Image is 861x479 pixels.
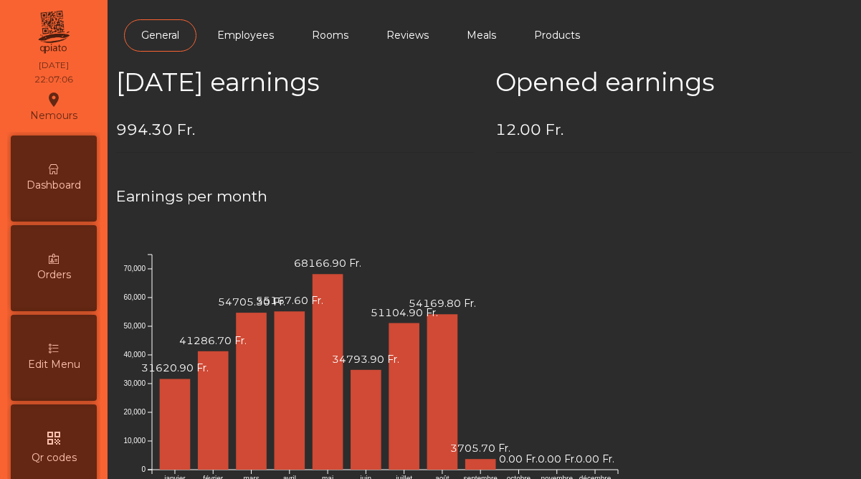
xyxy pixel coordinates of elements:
h4: 12.00 Fr. [495,119,853,141]
h4: 994.30 Fr. [116,119,474,141]
span: Qr codes [32,450,77,465]
text: 20,000 [123,408,146,416]
text: 54705.30 Fr. [218,295,285,308]
text: 40,000 [123,351,146,359]
i: qr_code [45,430,62,447]
text: 31620.90 Fr. [141,361,209,374]
div: Nemours [30,89,77,125]
text: 0 [141,465,146,473]
div: 22:07:06 [34,73,73,86]
a: Meals [449,19,513,52]
h2: Opened earnings [495,67,853,98]
text: 0.00 Fr. [499,452,538,465]
span: Edit Menu [28,357,80,372]
text: 50,000 [123,322,146,330]
text: 34793.90 Fr. [332,353,399,366]
a: Rooms [295,19,366,52]
span: Dashboard [27,178,81,193]
img: qpiato [36,7,71,57]
text: 70,000 [123,265,146,272]
i: location_on [45,91,62,108]
a: Reviews [369,19,446,52]
text: 30,000 [123,379,146,387]
text: 41286.70 Fr. [179,334,247,347]
a: General [124,19,196,52]
text: 55167.60 Fr. [256,294,323,307]
div: [DATE] [39,59,69,72]
text: 68166.90 Fr. [294,257,361,270]
text: 60,000 [123,293,146,301]
a: Employees [200,19,291,52]
text: 54169.80 Fr. [409,297,476,310]
text: 3705.70 Fr. [450,442,510,455]
text: 0.00 Fr. [538,452,576,465]
a: Products [517,19,597,52]
h2: [DATE] earnings [116,67,474,98]
h4: Earnings per month [116,186,852,207]
span: Orders [37,267,71,283]
text: 10,000 [123,437,146,445]
text: 0.00 Fr. [576,452,614,465]
text: 51104.90 Fr. [371,305,438,318]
